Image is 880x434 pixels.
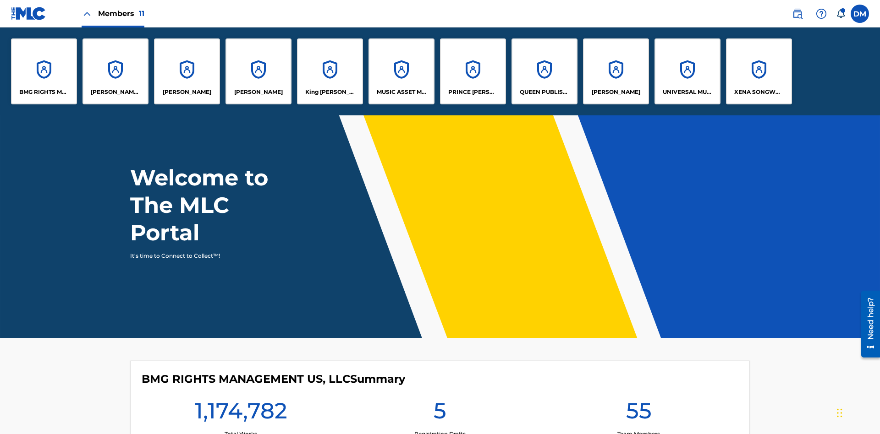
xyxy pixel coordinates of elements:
[154,38,220,104] a: Accounts[PERSON_NAME]
[11,7,46,20] img: MLC Logo
[82,38,148,104] a: Accounts[PERSON_NAME] SONGWRITER
[663,88,713,96] p: UNIVERSAL MUSIC PUB GROUP
[511,38,577,104] a: AccountsQUEEN PUBLISHA
[130,164,302,246] h1: Welcome to The MLC Portal
[434,397,446,430] h1: 5
[139,9,144,18] span: 11
[834,390,880,434] iframe: Chat Widget
[82,8,93,19] img: Close
[812,5,830,23] div: Help
[854,287,880,362] iframe: Resource Center
[225,38,291,104] a: Accounts[PERSON_NAME]
[377,88,427,96] p: MUSIC ASSET MANAGEMENT (MAM)
[163,88,211,96] p: ELVIS COSTELLO
[654,38,720,104] a: AccountsUNIVERSAL MUSIC PUB GROUP
[234,88,283,96] p: EYAMA MCSINGER
[626,397,652,430] h1: 55
[837,399,842,427] div: Drag
[734,88,784,96] p: XENA SONGWRITER
[726,38,792,104] a: AccountsXENA SONGWRITER
[91,88,141,96] p: CLEO SONGWRITER
[440,38,506,104] a: AccountsPRINCE [PERSON_NAME]
[19,88,69,96] p: BMG RIGHTS MANAGEMENT US, LLC
[592,88,640,96] p: RONALD MCTESTERSON
[583,38,649,104] a: Accounts[PERSON_NAME]
[195,397,287,430] h1: 1,174,782
[792,8,803,19] img: search
[142,372,405,386] h4: BMG RIGHTS MANAGEMENT US, LLC
[98,8,144,19] span: Members
[130,252,289,260] p: It's time to Connect to Collect™!
[520,88,570,96] p: QUEEN PUBLISHA
[11,38,77,104] a: AccountsBMG RIGHTS MANAGEMENT US, LLC
[297,38,363,104] a: AccountsKing [PERSON_NAME]
[851,5,869,23] div: User Menu
[836,9,845,18] div: Notifications
[816,8,827,19] img: help
[368,38,434,104] a: AccountsMUSIC ASSET MANAGEMENT (MAM)
[448,88,498,96] p: PRINCE MCTESTERSON
[305,88,355,96] p: King McTesterson
[788,5,807,23] a: Public Search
